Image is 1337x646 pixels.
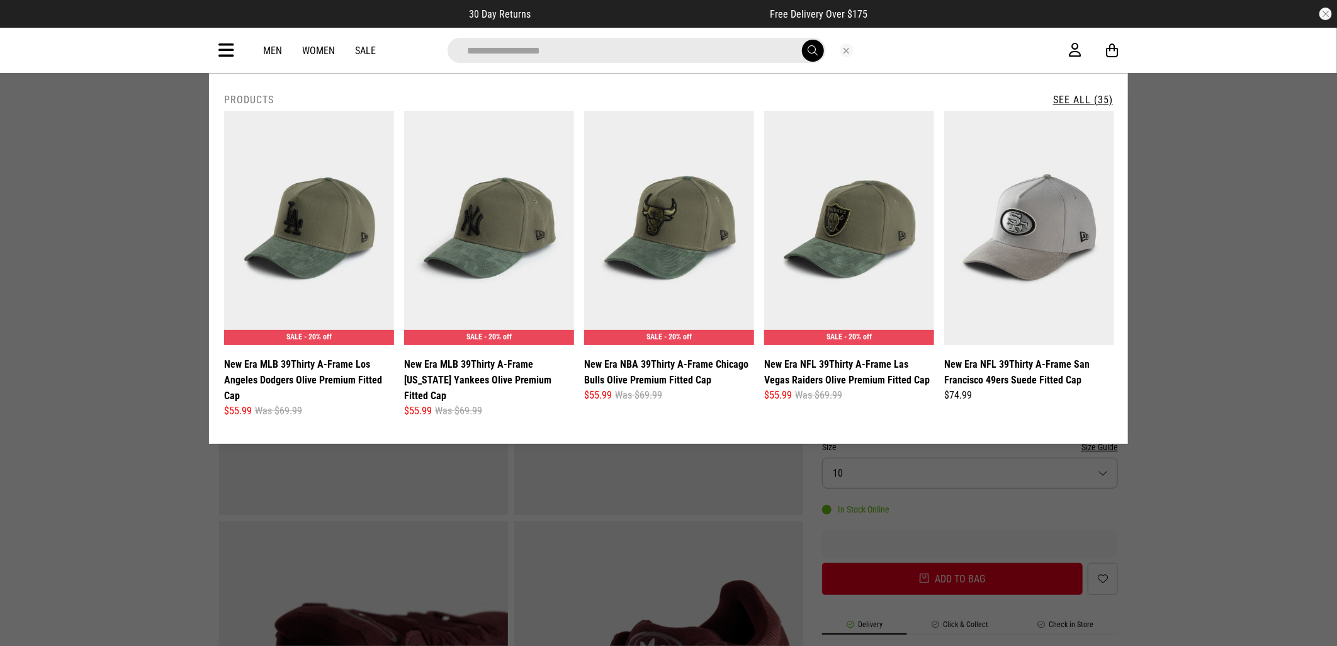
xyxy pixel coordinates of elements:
[944,388,1114,403] div: $74.99
[764,111,934,345] img: New Era Nfl 39thirty A-frame Las Vegas Raiders Olive Premium Fitted Cap in Green
[224,111,394,345] img: New Era Mlb 39thirty A-frame Los Angeles Dodgers Olive Premium Fitted Cap in Green
[304,332,332,341] span: - 20% off
[435,404,482,419] span: Was $69.99
[764,356,934,388] a: New Era NFL 39Thirty A-Frame Las Vegas Raiders Olive Premium Fitted Cap
[470,8,531,20] span: 30 Day Returns
[584,111,754,345] img: New Era Nba 39thirty A-frame Chicago Bulls Olive Premium Fitted Cap in Green
[944,356,1114,388] a: New Era NFL 39Thirty A-Frame San Francisco 49ers Suede Fitted Cap
[224,356,394,404] a: New Era MLB 39Thirty A-Frame Los Angeles Dodgers Olive Premium Fitted Cap
[844,332,872,341] span: - 20% off
[355,45,376,57] a: Sale
[484,332,512,341] span: - 20% off
[255,404,302,419] span: Was $69.99
[826,332,842,341] span: SALE
[840,43,854,57] button: Close search
[466,332,482,341] span: SALE
[404,404,432,419] span: $55.99
[286,332,302,341] span: SALE
[302,45,335,57] a: Women
[615,388,662,403] span: Was $69.99
[1053,94,1113,106] a: See All (35)
[404,356,574,404] a: New Era MLB 39Thirty A-Frame [US_STATE] Yankees Olive Premium Fitted Cap
[944,111,1114,345] img: New Era Nfl 39thirty A-frame San Francisco 49ers Suede Fitted Cap in Grey
[224,94,274,106] h2: Products
[584,388,612,403] span: $55.99
[646,332,662,341] span: SALE
[404,111,574,345] img: New Era Mlb 39thirty A-frame New York Yankees Olive Premium Fitted Cap in Green
[795,388,842,403] span: Was $69.99
[664,332,692,341] span: - 20% off
[263,45,282,57] a: Men
[764,388,792,403] span: $55.99
[556,8,745,20] iframe: Customer reviews powered by Trustpilot
[770,8,868,20] span: Free Delivery Over $175
[584,356,754,388] a: New Era NBA 39Thirty A-Frame Chicago Bulls Olive Premium Fitted Cap
[224,404,252,419] span: $55.99
[10,5,48,43] button: Open LiveChat chat widget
